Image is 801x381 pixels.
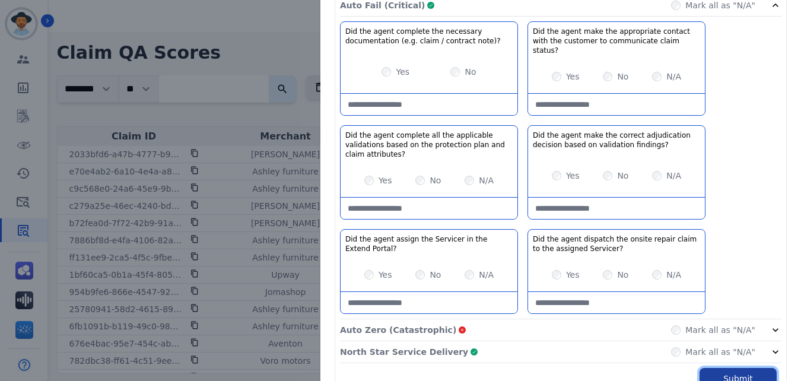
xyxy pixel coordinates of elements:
h3: Did the agent make the appropriate contact with the customer to communicate claim status? [533,27,700,55]
h3: Did the agent complete the necessary documentation (e.g. claim / contract note)? [345,27,513,46]
label: Mark all as "N/A" [685,346,755,358]
label: Yes [566,71,580,82]
label: N/A [479,269,494,281]
label: N/A [666,71,681,82]
h3: Did the agent make the correct adjudication decision based on validation findings? [533,131,700,150]
label: Mark all as "N/A" [685,324,755,336]
label: Yes [566,269,580,281]
label: N/A [666,170,681,182]
label: No [617,170,628,182]
h3: Did the agent complete all the applicable validations based on the protection plan and claim attr... [345,131,513,159]
label: Yes [396,66,409,78]
label: Yes [379,269,392,281]
p: Auto Zero (Catastrophic) [340,324,456,336]
label: No [430,269,441,281]
label: No [617,269,628,281]
label: N/A [479,174,494,186]
label: No [617,71,628,82]
h3: Did the agent assign the Servicer in the Extend Portal? [345,234,513,253]
label: Yes [566,170,580,182]
label: Yes [379,174,392,186]
p: North Star Service Delivery [340,346,468,358]
label: No [430,174,441,186]
h3: Did the agent dispatch the onsite repair claim to the assigned Servicer? [533,234,700,253]
label: N/A [666,269,681,281]
label: No [465,66,476,78]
